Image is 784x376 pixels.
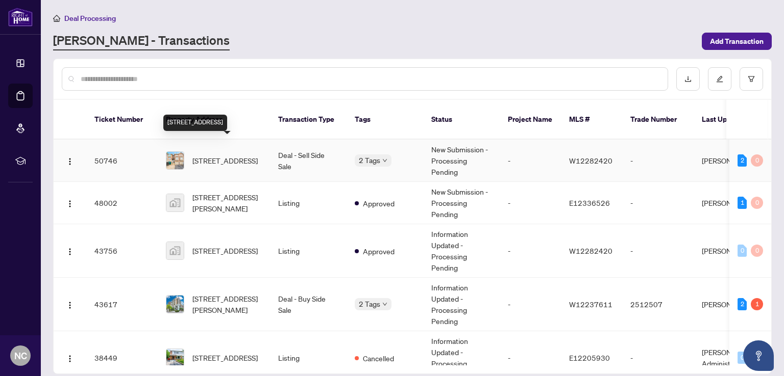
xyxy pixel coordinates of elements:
[163,115,227,131] div: [STREET_ADDRESS]
[192,293,262,315] span: [STREET_ADDRESS][PERSON_NAME]
[53,32,230,50] a: [PERSON_NAME] - Transactions
[702,33,772,50] button: Add Transaction
[62,350,78,366] button: Logo
[62,243,78,259] button: Logo
[8,8,33,26] img: logo
[363,198,395,209] span: Approved
[86,278,158,331] td: 43617
[738,352,747,364] div: 0
[158,100,270,140] th: Property Address
[738,298,747,310] div: 2
[53,15,60,22] span: home
[748,75,755,83] span: filter
[708,67,731,91] button: edit
[423,140,500,182] td: New Submission - Processing Pending
[192,245,258,256] span: [STREET_ADDRESS]
[192,192,262,214] span: [STREET_ADDRESS][PERSON_NAME]
[192,352,258,363] span: [STREET_ADDRESS]
[500,278,561,331] td: -
[694,100,770,140] th: Last Updated By
[694,224,770,278] td: [PERSON_NAME]
[561,100,622,140] th: MLS #
[270,182,347,224] td: Listing
[270,224,347,278] td: Listing
[694,182,770,224] td: [PERSON_NAME]
[270,100,347,140] th: Transaction Type
[166,296,184,313] img: thumbnail-img
[270,278,347,331] td: Deal - Buy Side Sale
[62,195,78,211] button: Logo
[86,224,158,278] td: 43756
[359,298,380,310] span: 2 Tags
[382,158,387,163] span: down
[363,246,395,257] span: Approved
[86,100,158,140] th: Ticket Number
[716,75,723,83] span: edit
[500,100,561,140] th: Project Name
[710,33,764,49] span: Add Transaction
[423,278,500,331] td: Information Updated - Processing Pending
[676,67,700,91] button: download
[569,156,612,165] span: W12282420
[359,154,380,166] span: 2 Tags
[423,100,500,140] th: Status
[500,224,561,278] td: -
[569,300,612,309] span: W12237611
[62,296,78,312] button: Logo
[382,302,387,307] span: down
[14,348,27,363] span: NC
[622,140,694,182] td: -
[347,100,423,140] th: Tags
[684,75,692,83] span: download
[694,140,770,182] td: [PERSON_NAME]
[62,152,78,169] button: Logo
[569,198,610,207] span: E12336526
[64,14,116,23] span: Deal Processing
[569,246,612,255] span: W12282420
[622,182,694,224] td: -
[166,349,184,366] img: thumbnail-img
[86,140,158,182] td: 50746
[500,140,561,182] td: -
[622,224,694,278] td: -
[166,194,184,211] img: thumbnail-img
[66,301,74,309] img: Logo
[66,355,74,363] img: Logo
[66,157,74,166] img: Logo
[751,298,763,310] div: 1
[500,182,561,224] td: -
[694,278,770,331] td: [PERSON_NAME]
[86,182,158,224] td: 48002
[751,197,763,209] div: 0
[751,154,763,167] div: 0
[569,353,610,362] span: E12205930
[166,242,184,259] img: thumbnail-img
[423,182,500,224] td: New Submission - Processing Pending
[622,100,694,140] th: Trade Number
[270,140,347,182] td: Deal - Sell Side Sale
[738,154,747,167] div: 2
[751,245,763,257] div: 0
[738,197,747,209] div: 1
[363,353,394,364] span: Cancelled
[423,224,500,278] td: Information Updated - Processing Pending
[66,248,74,256] img: Logo
[192,155,258,166] span: [STREET_ADDRESS]
[166,152,184,169] img: thumbnail-img
[740,67,763,91] button: filter
[743,340,774,371] button: Open asap
[738,245,747,257] div: 0
[622,278,694,331] td: 2512507
[66,200,74,208] img: Logo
